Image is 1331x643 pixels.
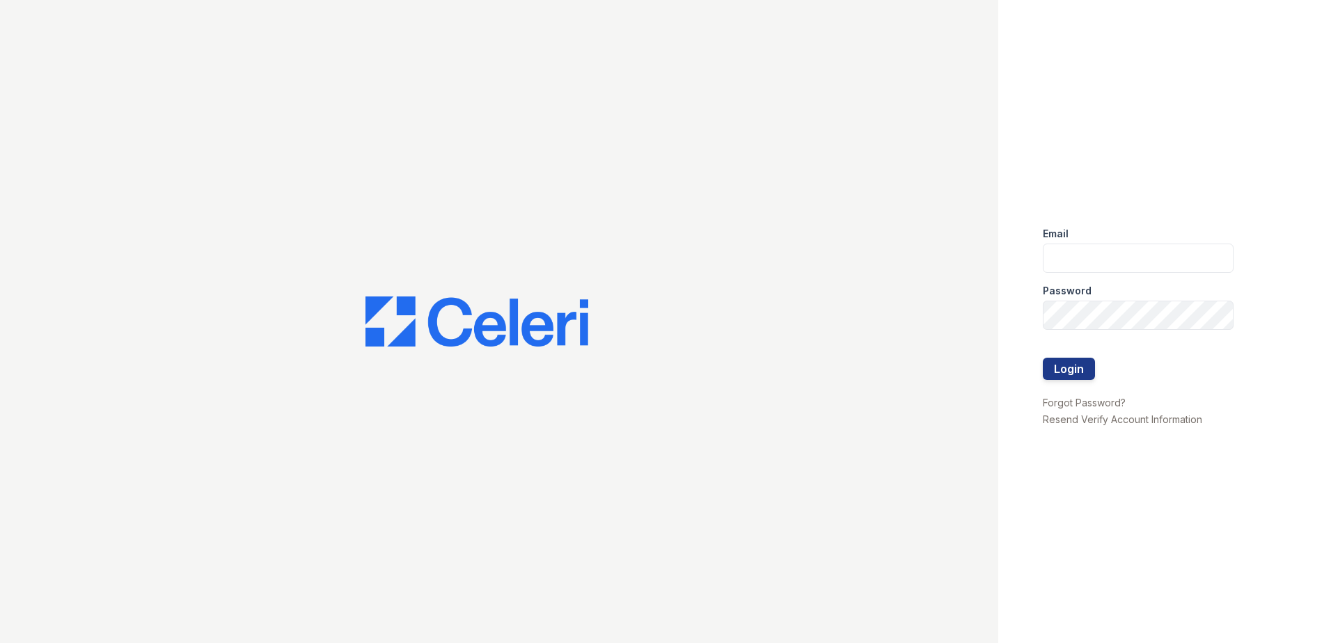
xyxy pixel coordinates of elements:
[1043,397,1126,408] a: Forgot Password?
[1043,227,1069,241] label: Email
[365,296,588,347] img: CE_Logo_Blue-a8612792a0a2168367f1c8372b55b34899dd931a85d93a1a3d3e32e68fde9ad4.png
[1043,284,1092,298] label: Password
[1043,358,1095,380] button: Login
[1043,413,1202,425] a: Resend Verify Account Information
